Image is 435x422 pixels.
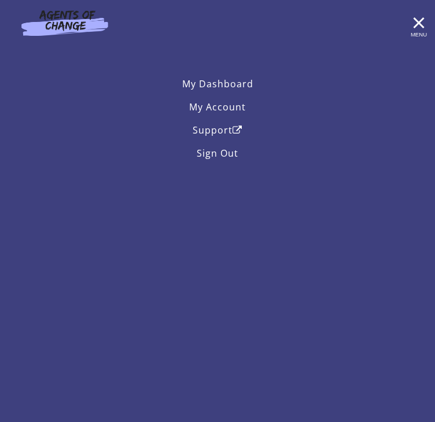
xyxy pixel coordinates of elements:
[412,22,426,24] span: Toggle menu
[9,119,426,142] a: SupportOpen in a new window
[9,72,426,95] a: My Dashboard
[9,9,120,36] img: Agents of Change Logo
[412,16,426,30] button: Toggle menu Menu
[9,95,426,119] a: My Account
[9,142,426,165] a: Sign Out
[411,31,427,38] span: Menu
[233,125,242,135] i: Open in a new window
